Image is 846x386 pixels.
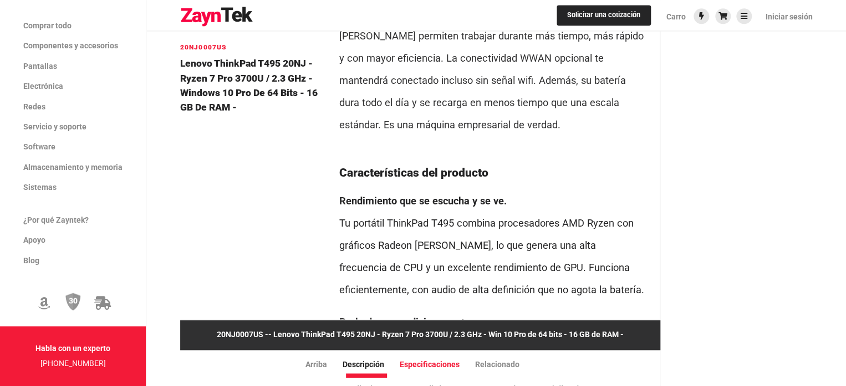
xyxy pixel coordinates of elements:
[180,7,253,27] img: logo
[23,82,63,91] font: Electrónica
[23,163,123,172] font: Almacenamiento y memoria
[217,330,624,339] font: 20NJ0007US -- Lenovo ThinkPad T495 20NJ - Ryzen 7 Pro 3700U / 2.3 GHz - Win 10 Pro de 64 bits - 1...
[567,11,640,19] font: Solicitar una cotización
[343,360,384,369] font: Descripción
[659,3,694,31] a: Carro
[339,195,507,207] font: Rendimiento que se escucha y se ve.
[666,12,686,21] font: Carro
[40,358,106,367] a: [PHONE_NUMBER]
[180,58,318,113] font: Lenovo ThinkPad T495 20NJ - Ryzen 7 Pro 3700U / 2.3 GHz - Windows 10 Pro de 64 bits - 16 GB de RAM -
[766,12,813,21] font: Iniciar sesión
[23,215,89,224] font: ¿Por qué Zayntek?
[305,360,327,369] font: Arriba
[339,166,488,179] font: Características del producto
[23,183,57,192] font: Sistemas
[23,256,39,265] font: Blog
[65,292,81,311] img: Política de devolución de 30 días
[23,62,57,71] font: Pantallas
[23,21,72,30] font: Comprar todo
[400,360,460,369] font: Especificaciones
[23,142,55,151] font: Software
[180,44,227,52] font: 20NJ0007US
[339,217,644,295] font: Tu portátil ThinkPad T495 combina procesadores AMD Ryzen con gráficos Radeon [PERSON_NAME], lo qu...
[23,235,45,244] font: Apoyo
[557,5,651,26] a: Solicitar una cotización
[23,41,118,50] font: Componentes y accesorios
[23,102,45,111] font: Redes
[475,360,519,369] font: Relacionado
[23,122,86,131] font: Servicio y soporte
[339,316,496,328] font: Probado en condiciones extremas.
[35,344,110,353] font: Habla con un experto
